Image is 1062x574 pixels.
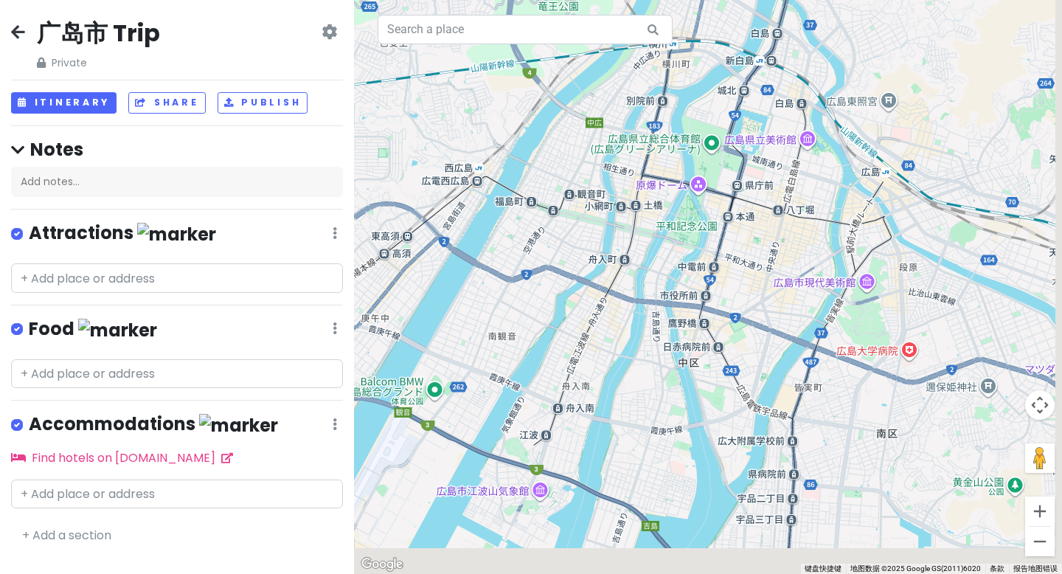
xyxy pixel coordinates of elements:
[128,92,205,114] button: Share
[850,564,981,573] span: 地图数据 ©2025 Google GS(2011)6020
[358,555,406,574] img: Google
[1025,497,1055,526] button: 放大
[78,319,157,342] img: marker
[11,167,343,198] div: Add notes...
[11,359,343,389] input: + Add place or address
[137,223,216,246] img: marker
[199,414,278,437] img: marker
[1025,390,1055,420] button: 地图镜头控件
[11,138,343,161] h4: Notes
[1025,527,1055,556] button: 缩小
[11,92,117,114] button: Itinerary
[37,55,160,71] span: Private
[11,480,343,509] input: + Add place or address
[11,449,233,466] a: Find hotels on [DOMAIN_NAME]
[990,564,1004,573] a: 条款（在新标签页中打开）
[11,263,343,293] input: + Add place or address
[378,15,673,44] input: Search a place
[218,92,308,114] button: Publish
[22,527,111,544] a: + Add a section
[358,555,406,574] a: 在 Google 地图中打开此区域（会打开一个新窗口）
[29,221,216,246] h4: Attractions
[29,317,157,342] h4: Food
[1025,443,1055,473] button: 将街景小人拖到地图上以打开街景
[37,18,160,49] h2: 广岛市 Trip
[29,412,278,437] h4: Accommodations
[805,564,841,574] button: 键盘快捷键
[1013,564,1058,573] a: 报告地图错误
